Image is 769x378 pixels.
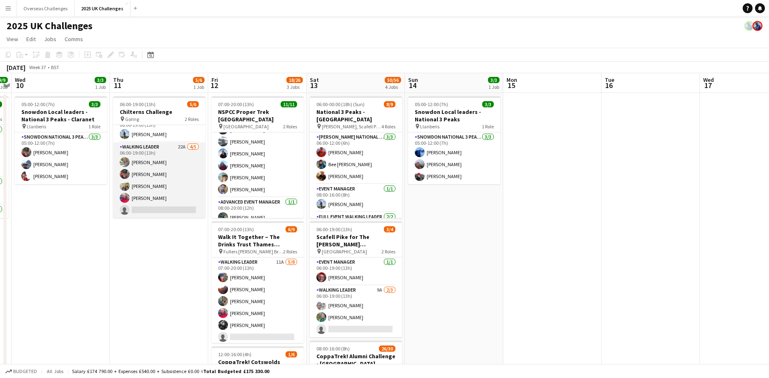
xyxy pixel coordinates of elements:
span: View [7,35,18,43]
span: 07:00-20:00 (13h) [218,226,254,232]
span: 1 Role [482,123,494,130]
span: 12:00-16:00 (4h) [218,351,251,357]
span: 06:00-19:00 (13h) [316,226,352,232]
app-card-role: Event Manager1/106:00-19:00 (13h)[PERSON_NAME] [310,257,402,285]
app-user-avatar: Andy Baker [744,21,754,31]
span: 2 Roles [185,116,199,122]
span: 2 Roles [283,248,297,255]
div: Salary £174 790.00 + Expenses £540.00 + Subsistence £0.00 = [72,368,269,374]
span: Fullers [PERSON_NAME] Brewery, [GEOGRAPHIC_DATA] [223,248,283,255]
span: Wed [15,76,26,83]
span: [PERSON_NAME], Scafell Pike and Snowdon [322,123,381,130]
span: 14 [407,81,418,90]
app-job-card: 06:00-19:00 (13h)5/6Chilterns Challenge Goring2 RolesEvent Manager1/106:00-19:00 (13h)[PERSON_NAM... [113,96,205,218]
app-card-role: Snowdon National 3 Peaks Walking Leader3/305:00-12:00 (7h)[PERSON_NAME][PERSON_NAME][PERSON_NAME] [15,132,107,184]
div: 06:00-19:00 (13h)3/4Scafell Pike for The [PERSON_NAME] [PERSON_NAME] Trust [GEOGRAPHIC_DATA]2 Rol... [310,221,402,337]
app-card-role: Walking Leader22A4/506:00-19:00 (13h)[PERSON_NAME][PERSON_NAME][PERSON_NAME][PERSON_NAME] [113,142,205,218]
span: 50/56 [385,77,401,83]
span: 11 [112,81,123,90]
app-card-role: Snowdon National 3 Peaks Walking Leader3/305:00-12:00 (7h)[PERSON_NAME][PERSON_NAME][PERSON_NAME] [408,132,500,184]
div: 4 Jobs [385,84,401,90]
app-job-card: 07:00-20:00 (13h)6/9Walk It Together – The Drinks Trust Thames Footpath Challenge Fullers [PERSON... [211,221,304,343]
span: Budgeted [13,369,37,374]
app-job-card: 06:00-00:00 (18h) (Sun)8/9National 3 Peaks - [GEOGRAPHIC_DATA] [PERSON_NAME], Scafell Pike and Sn... [310,96,402,218]
h3: Chilterns Challenge [113,108,205,116]
span: 1/6 [286,351,297,357]
span: 4 Roles [381,123,395,130]
h3: Snowdon Local leaders - National 3 Peaks - Claranet [15,108,107,123]
span: Sun [408,76,418,83]
span: Edit [26,35,36,43]
a: Edit [23,34,39,44]
a: Comms [61,34,86,44]
span: 3/4 [384,226,395,232]
div: 3 Jobs [287,84,302,90]
span: 12 [210,81,218,90]
h3: Walk It Together – The Drinks Trust Thames Footpath Challenge [211,233,304,248]
span: Llanberis [27,123,46,130]
span: 15 [505,81,517,90]
span: 05:00-12:00 (7h) [21,101,55,107]
span: Week 37 [27,64,48,70]
button: Budgeted [4,367,38,376]
span: 5/6 [193,77,204,83]
app-user-avatar: Andy Baker [753,21,762,31]
span: 3/3 [482,101,494,107]
span: 3/3 [95,77,106,83]
span: 06:00-00:00 (18h) (Sun) [316,101,365,107]
span: 8/9 [384,101,395,107]
button: 2025 UK Challenges [74,0,130,16]
span: All jobs [45,368,65,374]
span: 17 [702,81,714,90]
span: 1 Role [88,123,100,130]
h3: Scafell Pike for The [PERSON_NAME] [PERSON_NAME] Trust [310,233,402,248]
span: 26/30 [379,346,395,352]
h1: 2025 UK Challenges [7,20,93,32]
span: 06:00-19:00 (13h) [120,101,156,107]
span: Sat [310,76,319,83]
span: 3/3 [488,77,500,83]
span: 10 [14,81,26,90]
app-card-role: Advanced Event Manager1/108:00-20:00 (12h)[PERSON_NAME] [211,197,304,225]
button: Overseas Challenges [17,0,74,16]
app-job-card: 05:00-12:00 (7h)3/3Snowdon Local leaders - National 3 Peaks - Claranet Llanberis1 RoleSnowdon Nat... [15,96,107,184]
span: Llanberis [420,123,439,130]
span: 5/6 [187,101,199,107]
span: Tue [605,76,614,83]
span: 2 Roles [283,123,297,130]
span: 11/11 [281,101,297,107]
span: Wed [703,76,714,83]
div: 1 Job [95,84,106,90]
div: BST [51,64,59,70]
span: Comms [65,35,83,43]
h3: CoppaTrek! Cotswolds Route Marking [211,358,304,373]
h3: CoppaTrek! Alumni Challenge - [GEOGRAPHIC_DATA] [310,352,402,367]
span: 3/3 [89,101,100,107]
span: 05:00-12:00 (7h) [415,101,448,107]
h3: Snowdon Local leaders - National 3 Peaks [408,108,500,123]
span: Goring [125,116,139,122]
app-card-role: Event Manager1/108:00-16:00 (8h)[PERSON_NAME] [310,184,402,212]
span: 16 [604,81,614,90]
h3: NSPCC Proper Trek [GEOGRAPHIC_DATA] [211,108,304,123]
span: [GEOGRAPHIC_DATA] [322,248,367,255]
app-card-role: Event Manager1/106:00-19:00 (13h)[PERSON_NAME] [113,114,205,142]
app-card-role: Walking Leader9A2/306:00-19:00 (13h)[PERSON_NAME][PERSON_NAME] [310,285,402,337]
span: Jobs [44,35,56,43]
span: Mon [506,76,517,83]
span: 2 Roles [381,248,395,255]
span: Total Budgeted £175 330.00 [203,368,269,374]
div: 1 Job [193,84,204,90]
div: 1 Job [488,84,499,90]
span: [GEOGRAPHIC_DATA] [223,123,269,130]
a: Jobs [41,34,60,44]
app-job-card: 07:00-20:00 (13h)11/11NSPCC Proper Trek [GEOGRAPHIC_DATA] [GEOGRAPHIC_DATA]2 Roles[PERSON_NAME][P... [211,96,304,218]
app-job-card: 05:00-12:00 (7h)3/3Snowdon Local leaders - National 3 Peaks Llanberis1 RoleSnowdon National 3 Pea... [408,96,500,184]
span: 07:00-20:00 (13h) [218,101,254,107]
